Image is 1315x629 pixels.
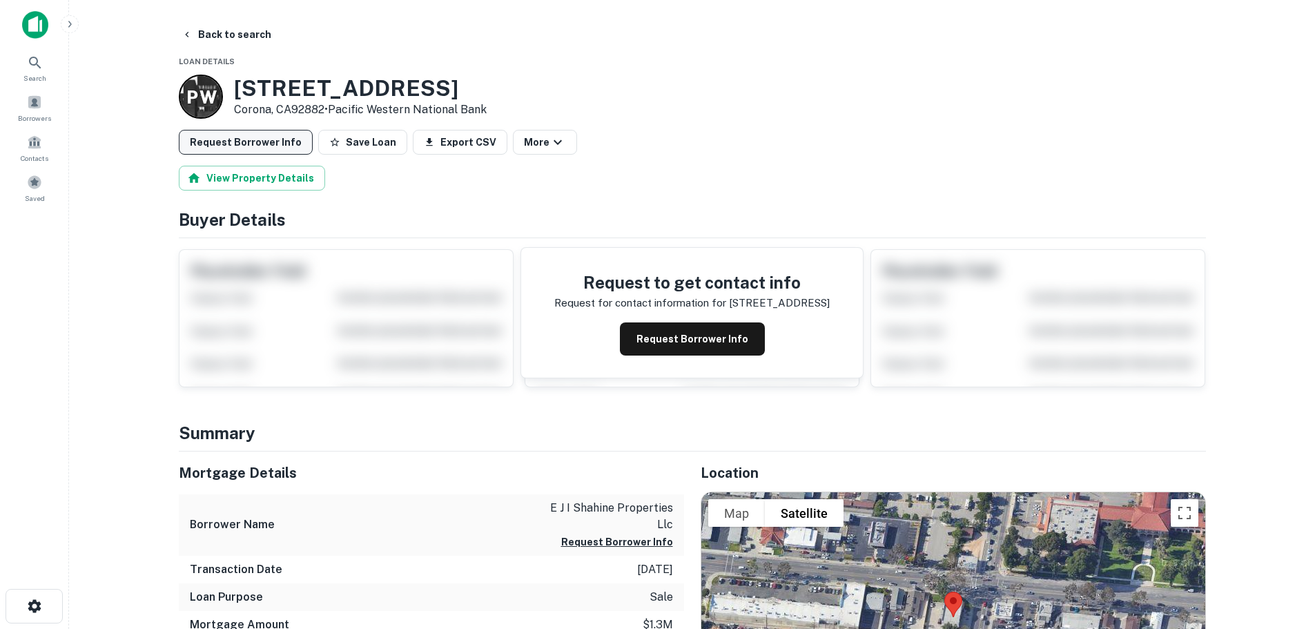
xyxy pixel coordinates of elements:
span: Saved [25,193,45,204]
button: Show satellite imagery [765,499,844,527]
h3: [STREET_ADDRESS] [234,75,487,101]
button: More [513,130,577,155]
h4: Summary [179,420,1206,445]
img: capitalize-icon.png [22,11,48,39]
a: Saved [4,169,65,206]
p: Corona, CA92882 • [234,101,487,118]
button: Save Loan [318,130,407,155]
h5: Location [701,463,1206,483]
h4: Buyer Details [179,207,1206,232]
iframe: Chat Widget [1246,519,1315,585]
a: Borrowers [4,89,65,126]
p: [STREET_ADDRESS] [729,295,830,311]
p: Request for contact information for [554,295,726,311]
p: sale [650,589,673,606]
button: Back to search [176,22,277,47]
h5: Mortgage Details [179,463,684,483]
button: Toggle fullscreen view [1171,499,1198,527]
h6: Transaction Date [190,561,282,578]
p: [DATE] [637,561,673,578]
button: Export CSV [413,130,507,155]
button: Request Borrower Info [179,130,313,155]
a: Pacific Western National Bank [328,103,487,116]
p: P W [186,84,215,110]
button: Request Borrower Info [561,534,673,550]
p: e j i shahine properties llc [549,500,673,533]
span: Contacts [21,153,48,164]
a: Contacts [4,129,65,166]
h4: Request to get contact info [554,270,830,295]
h6: Loan Purpose [190,589,263,606]
span: Loan Details [179,57,235,66]
button: Request Borrower Info [620,322,765,356]
button: Show street map [708,499,765,527]
span: Borrowers [18,113,51,124]
span: Search [23,72,46,84]
h6: Borrower Name [190,516,275,533]
a: Search [4,49,65,86]
button: View Property Details [179,166,325,191]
